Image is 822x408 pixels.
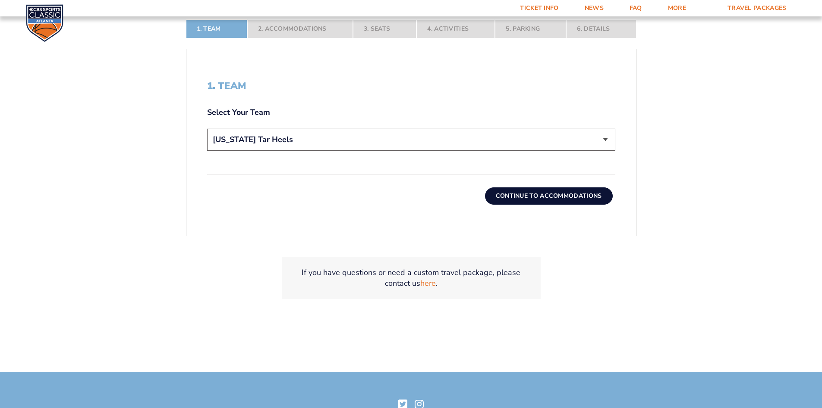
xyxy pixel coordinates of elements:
[26,4,63,42] img: CBS Sports Classic
[485,187,613,205] button: Continue To Accommodations
[292,267,530,289] p: If you have questions or need a custom travel package, please contact us .
[207,80,615,92] h2: 1. Team
[420,278,436,289] a: here
[207,107,615,118] label: Select Your Team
